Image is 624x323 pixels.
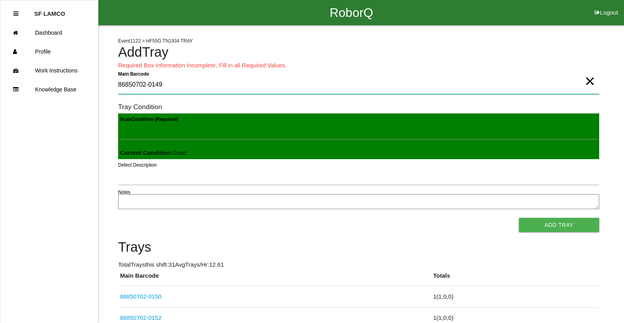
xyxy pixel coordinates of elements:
b: Current Condition [120,149,170,156]
th: Totals [431,271,599,286]
h6: Tray Condition [118,103,599,111]
a: 86850702-0150 [120,293,161,300]
h4: Add Tray [118,45,599,60]
a: Profile [0,42,98,61]
label: Notes [118,189,130,196]
b: Scan Condition (Required) [120,116,178,122]
b: Main Barcode [118,71,149,76]
span: Event 1122 > HF55G TN1934 TRAY [118,38,193,44]
div: Close [13,4,19,23]
p: SF LAMCO [34,4,65,17]
p: Total Trays this shift: 31 Avg Trays /Hr: 12.61 [118,260,599,269]
th: Main Barcode [118,271,431,286]
span: : Good [120,149,187,156]
input: Required [118,76,599,94]
a: 86850702-0152 [120,314,161,321]
a: Work Instructions [0,61,98,80]
span: Clear Input [585,65,595,81]
a: Dashboard [0,23,98,42]
td: 1 ( 1 , 0 , 0 ) [431,286,599,308]
a: Knowledge Base [0,80,98,99]
p: Required Box Information Incomplete, Fill in all Required Values. [118,61,599,70]
label: Defect Description [118,161,157,169]
h4: Trays [118,240,599,255]
button: Add Tray [519,218,599,232]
